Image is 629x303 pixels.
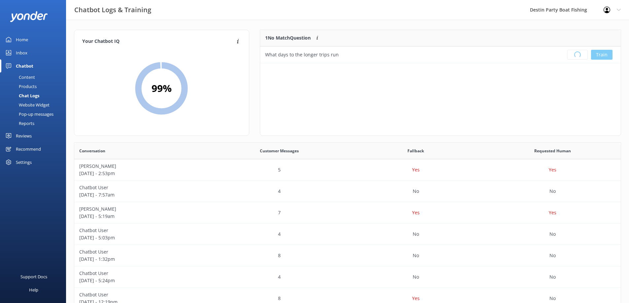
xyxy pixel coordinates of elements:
[79,248,206,256] p: Chatbot User
[16,46,27,59] div: Inbox
[265,34,311,42] p: 1 No Match Question
[16,142,41,156] div: Recommend
[549,295,556,302] p: No
[549,273,556,281] p: No
[4,109,53,119] div: Pop-up messages
[82,38,235,45] h4: Your Chatbot IQ
[4,100,66,109] a: Website Widget
[79,256,206,263] p: [DATE] - 1:32pm
[79,184,206,191] p: Chatbot User
[74,245,621,266] div: row
[278,273,281,281] p: 4
[4,119,66,128] a: Reports
[10,11,48,22] img: yonder-white-logo.png
[79,234,206,241] p: [DATE] - 5:03pm
[412,295,420,302] p: Yes
[413,188,419,195] p: No
[278,295,281,302] p: 8
[549,252,556,259] p: No
[79,191,206,198] p: [DATE] - 7:57am
[278,209,281,216] p: 7
[152,80,172,96] h2: 99 %
[79,170,206,177] p: [DATE] - 2:53pm
[79,270,206,277] p: Chatbot User
[4,109,66,119] a: Pop-up messages
[4,82,37,91] div: Products
[4,119,34,128] div: Reports
[4,73,66,82] a: Content
[74,181,621,202] div: row
[79,291,206,298] p: Chatbot User
[79,205,206,213] p: [PERSON_NAME]
[278,166,281,173] p: 5
[74,5,151,15] h3: Chatbot Logs & Training
[413,252,419,259] p: No
[29,283,38,296] div: Help
[4,91,39,100] div: Chat Logs
[4,73,35,82] div: Content
[534,148,571,154] span: Requested Human
[413,273,419,281] p: No
[20,270,47,283] div: Support Docs
[79,227,206,234] p: Chatbot User
[74,202,621,224] div: row
[79,213,206,220] p: [DATE] - 5:19am
[278,230,281,238] p: 4
[278,252,281,259] p: 8
[79,277,206,284] p: [DATE] - 5:24pm
[549,188,556,195] p: No
[549,209,556,216] p: Yes
[4,100,50,109] div: Website Widget
[74,224,621,245] div: row
[265,51,339,58] div: What days to the longer trips run
[413,230,419,238] p: No
[260,46,621,63] div: grid
[79,148,105,154] span: Conversation
[4,91,66,100] a: Chat Logs
[260,148,299,154] span: Customer Messages
[278,188,281,195] p: 4
[74,266,621,288] div: row
[79,163,206,170] p: [PERSON_NAME]
[412,209,420,216] p: Yes
[549,166,556,173] p: Yes
[16,156,32,169] div: Settings
[4,82,66,91] a: Products
[16,33,28,46] div: Home
[16,59,33,73] div: Chatbot
[260,46,621,63] div: row
[407,148,424,154] span: Fallback
[74,159,621,181] div: row
[16,129,32,142] div: Reviews
[549,230,556,238] p: No
[412,166,420,173] p: Yes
